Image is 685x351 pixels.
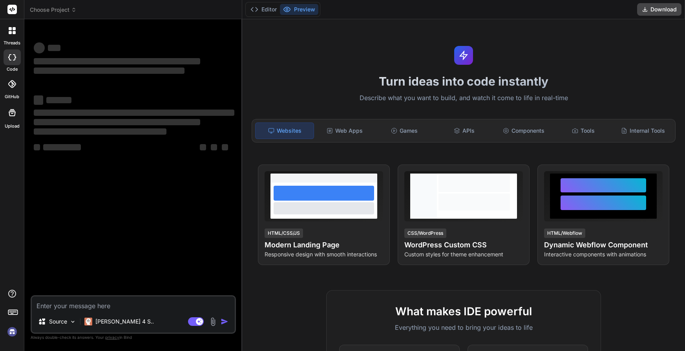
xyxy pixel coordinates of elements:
[435,122,493,139] div: APIs
[31,334,236,341] p: Always double-check its answers. Your in Bind
[554,122,612,139] div: Tools
[30,6,77,14] span: Choose Project
[265,239,383,250] h4: Modern Landing Page
[316,122,374,139] div: Web Apps
[5,93,19,100] label: GitHub
[221,318,228,325] img: icon
[265,229,303,238] div: HTML/CSS/JS
[34,144,40,150] span: ‌
[7,66,18,73] label: code
[404,250,523,258] p: Custom styles for theme enhancement
[208,317,217,326] img: attachment
[247,74,680,88] h1: Turn ideas into code instantly
[43,144,81,150] span: ‌
[375,122,433,139] div: Games
[34,42,45,53] span: ‌
[544,239,663,250] h4: Dynamic Webflow Component
[247,4,280,15] button: Editor
[34,128,166,135] span: ‌
[265,250,383,258] p: Responsive design with smooth interactions
[404,239,523,250] h4: WordPress Custom CSS
[339,323,588,332] p: Everything you need to bring your ideas to life
[34,58,200,64] span: ‌
[637,3,681,16] button: Download
[339,303,588,320] h2: What makes IDE powerful
[544,250,663,258] p: Interactive components with animations
[280,4,318,15] button: Preview
[544,229,585,238] div: HTML/Webflow
[200,144,206,150] span: ‌
[69,318,76,325] img: Pick Models
[495,122,553,139] div: Components
[84,318,92,325] img: Claude 4 Sonnet
[34,95,43,105] span: ‌
[49,318,67,325] p: Source
[48,45,60,51] span: ‌
[4,40,20,46] label: threads
[34,119,200,125] span: ‌
[34,110,234,116] span: ‌
[404,229,446,238] div: CSS/WordPress
[222,144,228,150] span: ‌
[255,122,314,139] div: Websites
[5,325,19,338] img: signin
[46,97,71,103] span: ‌
[105,335,119,340] span: privacy
[34,68,184,74] span: ‌
[5,123,20,130] label: Upload
[247,93,680,103] p: Describe what you want to build, and watch it come to life in real-time
[95,318,154,325] p: [PERSON_NAME] 4 S..
[211,144,217,150] span: ‌
[614,122,672,139] div: Internal Tools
